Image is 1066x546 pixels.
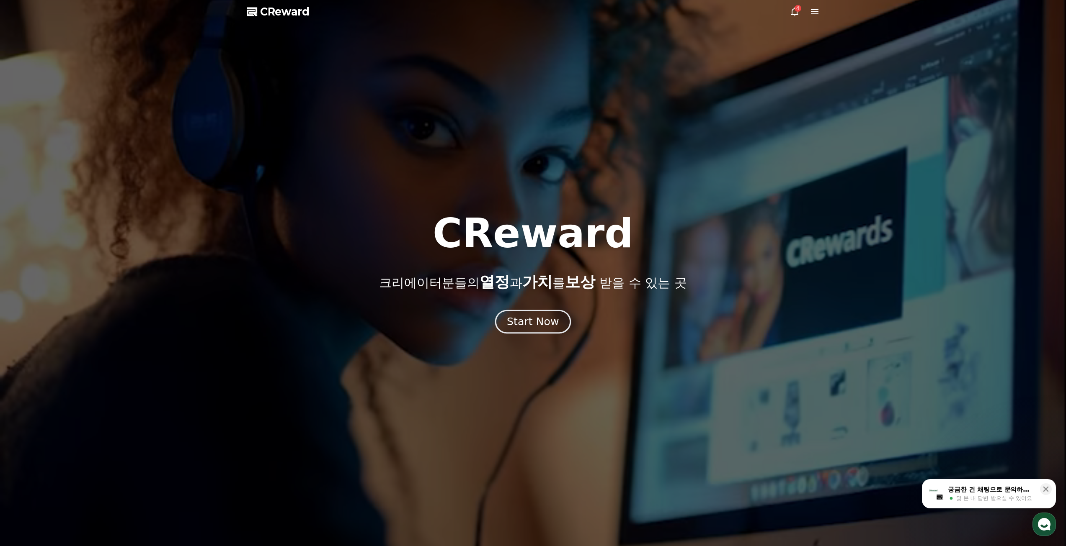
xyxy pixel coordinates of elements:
[433,213,633,254] h1: CReward
[495,310,571,333] button: Start Now
[26,278,31,285] span: 홈
[260,5,310,18] span: CReward
[565,273,595,290] span: 보상
[77,278,87,285] span: 대화
[522,273,552,290] span: 가치
[497,319,569,327] a: Start Now
[790,7,800,17] a: 4
[108,265,161,286] a: 설정
[480,273,510,290] span: 열정
[507,315,559,329] div: Start Now
[55,265,108,286] a: 대화
[795,5,801,12] div: 4
[129,278,139,285] span: 설정
[3,265,55,286] a: 홈
[379,274,687,290] p: 크리에이터분들의 과 를 받을 수 있는 곳
[247,5,310,18] a: CReward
